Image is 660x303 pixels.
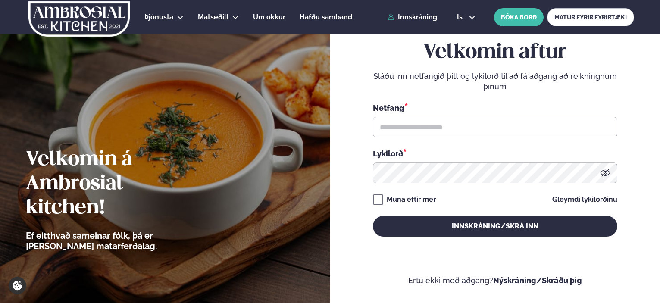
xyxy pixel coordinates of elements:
[373,102,617,113] div: Netfang
[28,1,131,37] img: logo
[373,71,617,92] p: Sláðu inn netfangið þitt og lykilorð til að fá aðgang að reikningnum þínum
[450,14,482,21] button: is
[300,12,352,22] a: Hafðu samband
[198,13,228,21] span: Matseðill
[494,8,544,26] button: BÓKA BORÐ
[144,12,173,22] a: Þjónusta
[547,8,634,26] a: MATUR FYRIR FYRIRTÆKI
[457,14,465,21] span: is
[356,275,635,286] p: Ertu ekki með aðgang?
[300,13,352,21] span: Hafðu samband
[493,276,582,285] a: Nýskráning/Skráðu þig
[26,148,205,220] h2: Velkomin á Ambrosial kitchen!
[373,216,617,237] button: Innskráning/Skrá inn
[26,231,205,251] p: Ef eitthvað sameinar fólk, þá er [PERSON_NAME] matarferðalag.
[144,13,173,21] span: Þjónusta
[9,277,26,294] a: Cookie settings
[373,41,617,65] h2: Velkomin aftur
[253,12,285,22] a: Um okkur
[198,12,228,22] a: Matseðill
[253,13,285,21] span: Um okkur
[552,196,617,203] a: Gleymdi lykilorðinu
[388,13,437,21] a: Innskráning
[373,148,617,159] div: Lykilorð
